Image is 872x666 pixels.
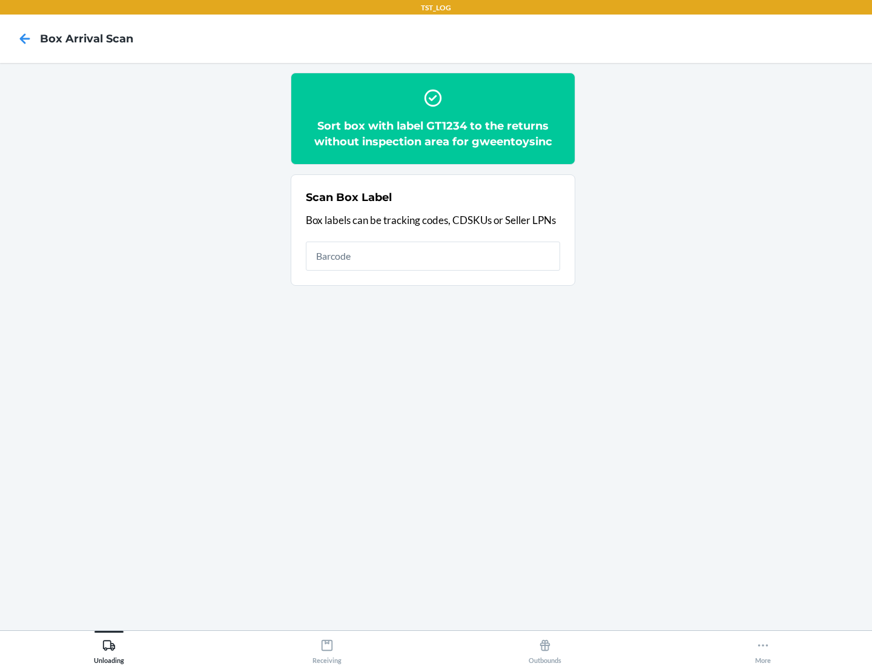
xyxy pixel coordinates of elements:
div: Unloading [94,634,124,664]
button: Receiving [218,631,436,664]
h4: Box Arrival Scan [40,31,133,47]
div: Receiving [312,634,342,664]
h2: Scan Box Label [306,190,392,205]
button: More [654,631,872,664]
button: Outbounds [436,631,654,664]
h2: Sort box with label GT1234 to the returns without inspection area for gweentoysinc [306,118,560,150]
p: TST_LOG [421,2,451,13]
p: Box labels can be tracking codes, CDSKUs or Seller LPNs [306,213,560,228]
div: Outbounds [529,634,561,664]
div: More [755,634,771,664]
input: Barcode [306,242,560,271]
